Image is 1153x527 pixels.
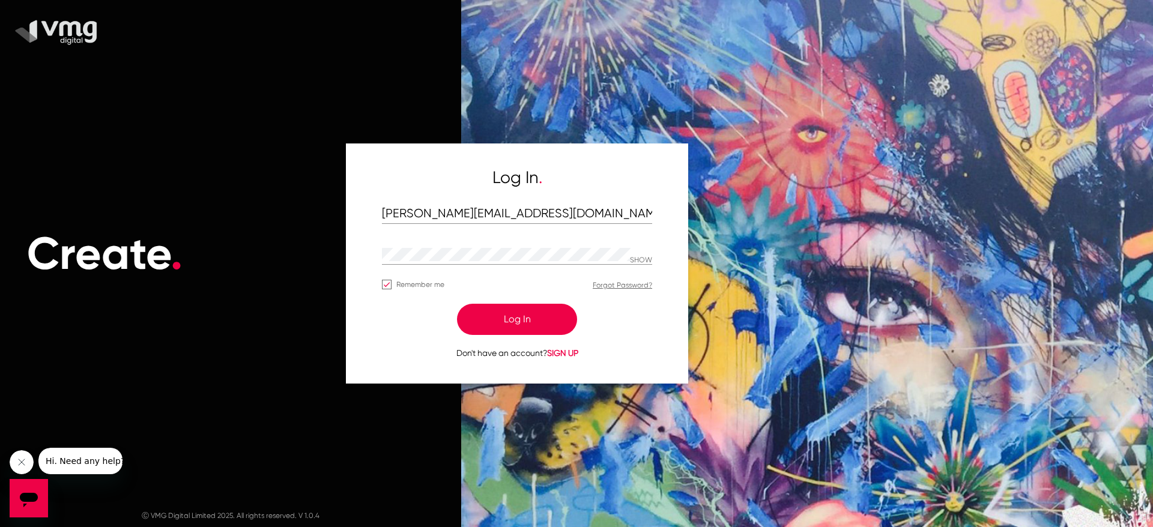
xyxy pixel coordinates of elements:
span: . [539,167,542,187]
iframe: Message from company [38,448,123,474]
p: Hide password [630,256,652,265]
iframe: Close message [10,450,34,474]
input: Email Address [382,207,652,221]
span: . [171,226,183,281]
span: Remember me [396,277,444,292]
p: Don't have an account? [382,347,652,360]
span: Hi. Need any help? [7,8,86,18]
h5: Log In [382,167,652,188]
span: SIGN UP [547,348,578,358]
button: Log In [457,304,577,335]
a: Forgot Password? [593,281,652,289]
iframe: Button to launch messaging window [10,479,48,517]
